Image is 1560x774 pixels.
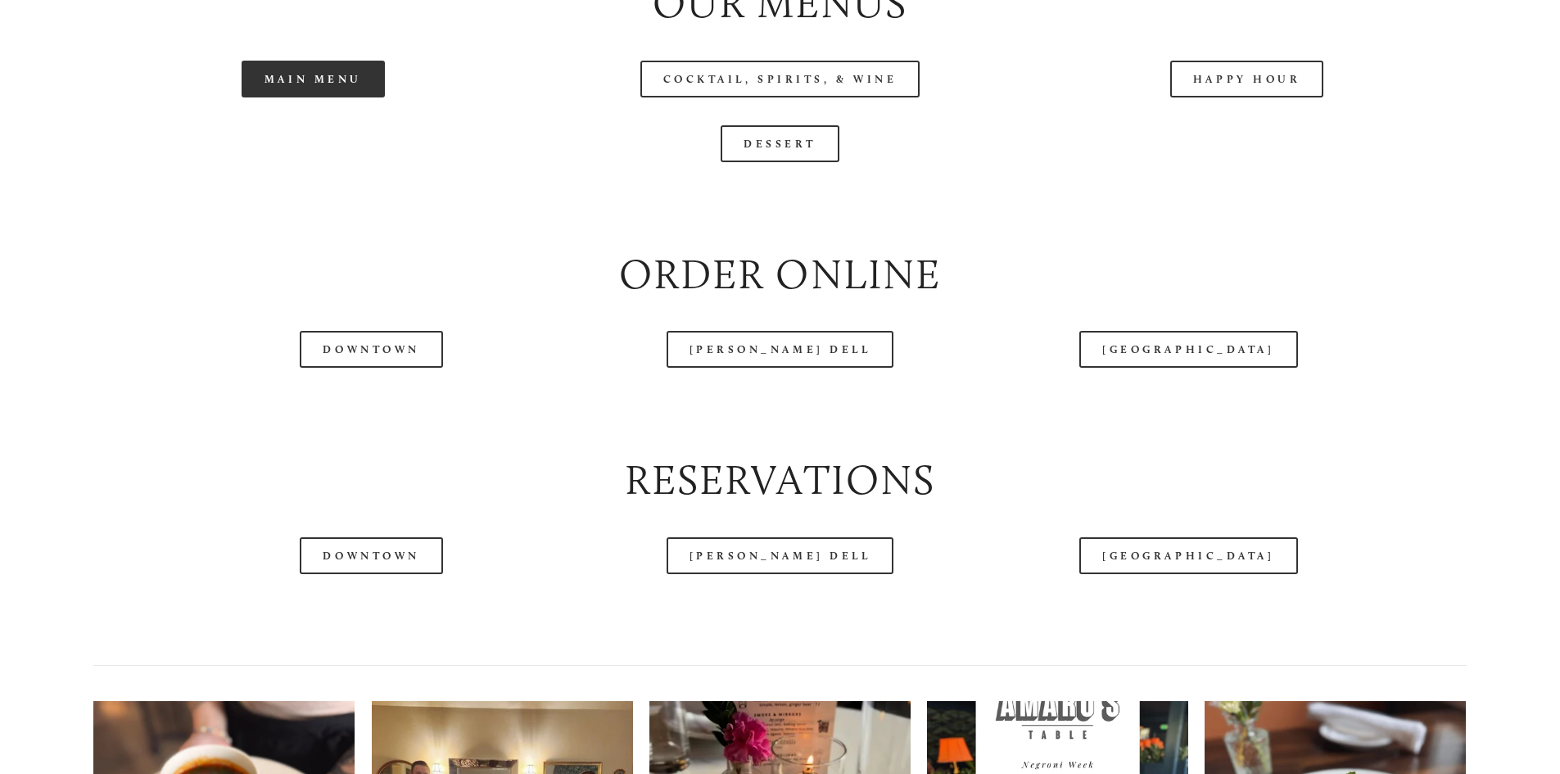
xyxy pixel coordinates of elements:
[300,331,442,368] a: Downtown
[721,125,839,162] a: Dessert
[93,246,1466,304] h2: Order Online
[300,537,442,574] a: Downtown
[667,331,894,368] a: [PERSON_NAME] Dell
[1079,331,1297,368] a: [GEOGRAPHIC_DATA]
[667,537,894,574] a: [PERSON_NAME] Dell
[1079,537,1297,574] a: [GEOGRAPHIC_DATA]
[93,451,1466,509] h2: Reservations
